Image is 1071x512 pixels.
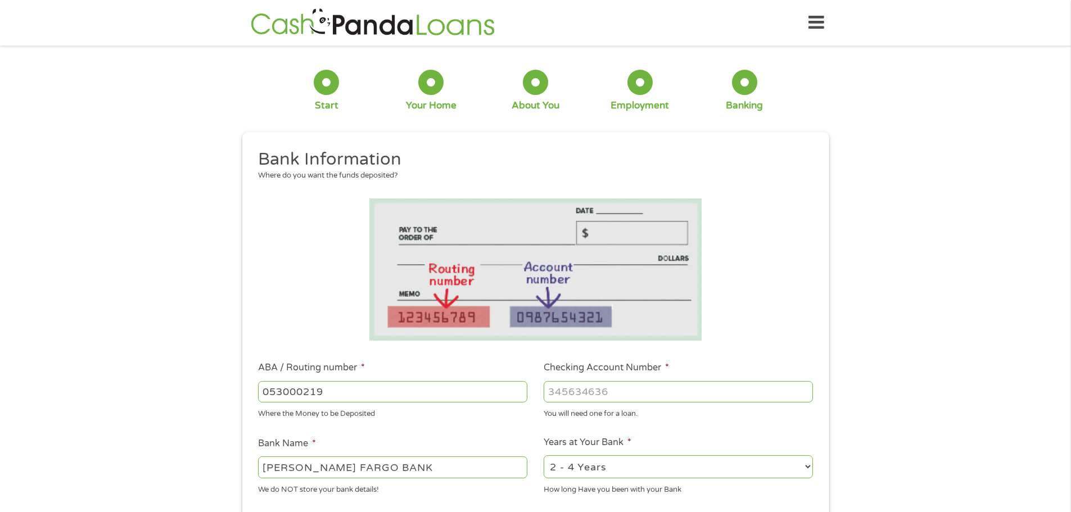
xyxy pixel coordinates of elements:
div: About You [512,99,559,112]
label: Checking Account Number [544,362,669,374]
div: Start [315,99,338,112]
img: Routing number location [369,198,702,341]
img: GetLoanNow Logo [247,7,498,39]
label: Bank Name [258,438,316,450]
div: Banking [726,99,763,112]
h2: Bank Information [258,148,805,171]
div: You will need one for a loan. [544,405,813,420]
div: How long Have you been with your Bank [544,480,813,495]
div: We do NOT store your bank details! [258,480,527,495]
input: 263177916 [258,381,527,402]
div: Your Home [406,99,457,112]
label: ABA / Routing number [258,362,365,374]
label: Years at Your Bank [544,437,631,448]
div: Employment [611,99,669,112]
input: 345634636 [544,381,813,402]
div: Where the Money to be Deposited [258,405,527,420]
div: Where do you want the funds deposited? [258,170,805,182]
